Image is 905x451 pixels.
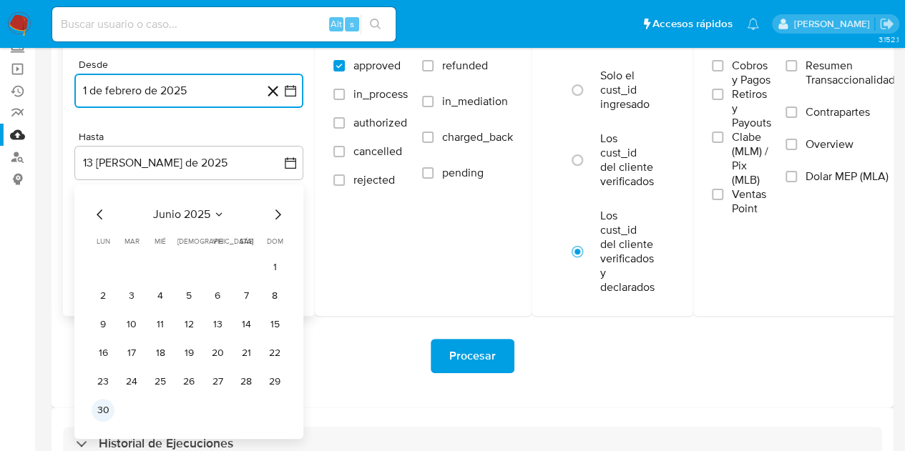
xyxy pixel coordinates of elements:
a: Salir [879,16,894,31]
input: Buscar usuario o caso... [52,15,396,34]
p: juanmartin.iglesias@mercadolibre.com [793,17,874,31]
a: Notificaciones [747,18,759,30]
span: Alt [331,17,342,31]
button: search-icon [361,14,390,34]
span: Accesos rápidos [652,16,733,31]
span: s [350,17,354,31]
span: 3.152.1 [878,34,898,45]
